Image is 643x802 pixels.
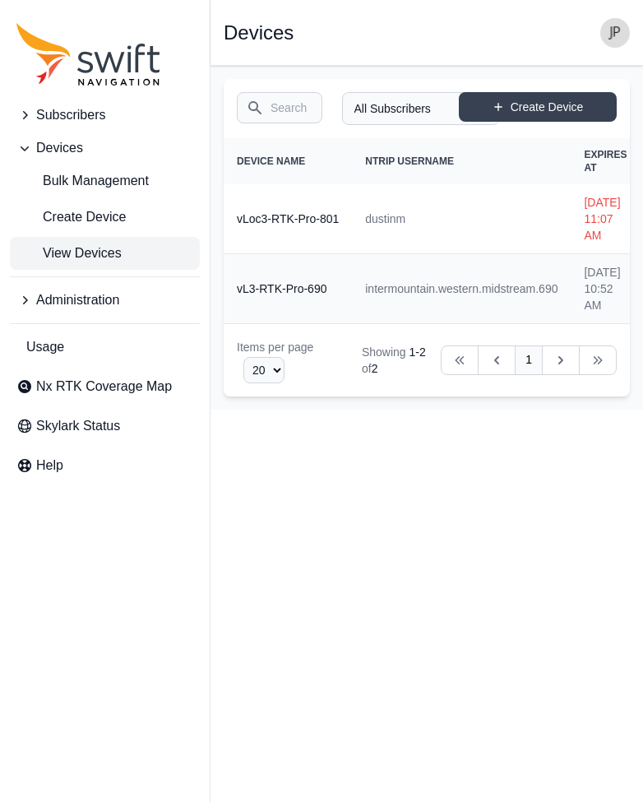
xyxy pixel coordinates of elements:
[352,254,571,324] td: intermountain.western.midstream.690
[224,324,630,396] nav: Table navigation
[16,171,149,191] span: Bulk Management
[362,344,441,377] div: Showing of
[10,284,200,317] button: Administration
[26,337,64,357] span: Usage
[10,237,200,270] a: View Devices
[571,254,643,324] td: [DATE] 10:52 AM
[36,105,105,125] span: Subscribers
[16,243,122,263] span: View Devices
[10,370,200,403] a: Nx RTK Coverage Map
[515,345,543,375] a: 1
[10,165,200,197] a: Bulk Management
[224,138,352,184] th: Device Name
[10,201,200,234] a: Create Device
[237,341,313,354] span: Items per page
[237,92,322,123] input: Search
[352,138,571,184] th: NTRIP Username
[571,184,643,254] td: [DATE] 11:07 AM
[243,357,284,383] select: Display Limit
[409,345,426,359] span: 1 - 2
[36,138,83,158] span: Devices
[10,410,200,443] a: Skylark Status
[10,132,200,165] button: Devices
[352,184,571,254] td: dustinm
[36,290,119,310] span: Administration
[224,254,352,324] th: vL3-RTK-Pro-690
[224,184,352,254] th: vLoc3-RTK-Pro-801
[10,331,200,364] a: Usage
[36,377,172,396] span: Nx RTK Coverage Map
[600,18,630,48] img: user photo
[36,416,120,436] span: Skylark Status
[584,149,627,174] span: Expires At
[16,207,126,227] span: Create Device
[224,23,294,43] h1: Devices
[459,92,617,122] a: Create Device
[342,92,500,125] select: Subscriber
[36,456,63,475] span: Help
[10,99,200,132] button: Subscribers
[372,362,378,375] span: 2
[10,449,200,482] a: Help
